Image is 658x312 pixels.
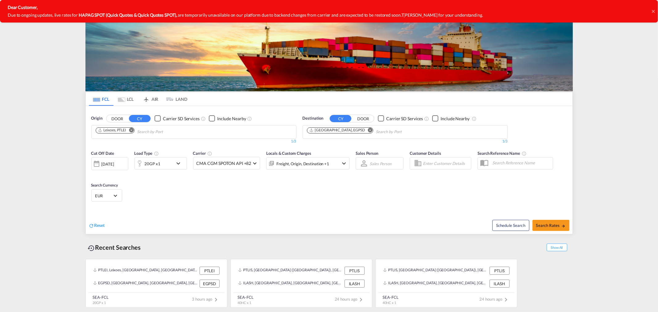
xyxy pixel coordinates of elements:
md-icon: Unchecked: Search for CY (Container Yard) services for all selected carriers.Checked : Search for... [201,116,206,121]
div: PTLIS, Lisbon (Lisboa), Portugal, Southern Europe, Europe [238,267,343,275]
button: Search Ratesicon-arrow-right [532,220,569,231]
span: Locals & Custom Charges [266,151,311,156]
span: EUR [95,193,113,199]
input: Chips input. [376,127,434,137]
input: Search Reference Name [489,158,553,167]
md-icon: Unchecked: Ignores neighbouring ports when fetching rates.Checked : Includes neighbouring ports w... [472,116,477,121]
div: PTLIS [345,267,365,275]
md-checkbox: Checkbox No Ink [209,115,246,122]
span: Customer Details [410,151,441,156]
md-checkbox: Checkbox No Ink [155,115,200,122]
div: PTLEI [200,267,220,275]
span: Load Type [134,151,159,156]
div: ILASH [490,280,510,288]
div: 20GP x1icon-chevron-down [134,157,187,170]
md-datepicker: Select [91,170,96,178]
div: Press delete to remove this chip. [98,128,128,133]
div: ILASH [345,280,365,288]
div: Carrier SD Services [163,116,200,122]
span: CMA CGM SPOTON API +82 [197,160,251,166]
md-icon: icon-chevron-right [358,296,365,303]
md-icon: icon-chevron-right [213,296,220,303]
div: 1/3 [303,139,508,144]
div: Freight Origin Destination Factory Stuffing [276,159,329,168]
md-icon: icon-airplane [143,96,150,100]
md-icon: icon-backup-restore [88,244,95,252]
md-icon: icon-chevron-down [340,160,348,167]
div: Freight Origin Destination Factory Stuffingicon-chevron-down [266,157,350,170]
div: [DATE] [91,157,128,170]
md-icon: icon-refresh [89,223,94,228]
div: Include Nearby [217,116,246,122]
div: OriginDOOR CY Checkbox No InkUnchecked: Search for CY (Container Yard) services for all selected ... [86,106,573,234]
span: Show All [547,244,567,251]
md-tab-item: LAND [163,92,188,106]
div: 1/3 [91,139,296,144]
div: ILASH, Ashdod, Israel, Levante, Middle East [383,280,488,288]
recent-search-card: PTLIS, [GEOGRAPHIC_DATA] ([GEOGRAPHIC_DATA]), [GEOGRAPHIC_DATA], [GEOGRAPHIC_DATA], [GEOGRAPHIC_D... [230,259,372,308]
span: 3 hours ago [192,297,220,302]
span: Destination [303,115,324,121]
span: Carrier [193,151,212,156]
div: Carrier SD Services [386,116,423,122]
md-icon: Unchecked: Search for CY (Container Yard) services for all selected carriers.Checked : Search for... [424,116,429,121]
md-tab-item: AIR [138,92,163,106]
button: Note: By default Schedule search will only considerorigin ports, destination ports and cut off da... [492,220,529,231]
button: CY [129,115,151,122]
input: Chips input. [137,127,196,137]
button: DOOR [106,115,128,122]
span: Reset [94,223,105,228]
span: 40HC x 1 [383,301,396,305]
div: ILASH, Ashdod, Israel, Levante, Middle East [238,280,343,288]
div: SEA-FCL [238,294,254,300]
md-checkbox: Checkbox No Ink [432,115,470,122]
span: Search Reference Name [478,151,527,156]
md-tab-item: FCL [89,92,114,106]
input: Enter Customer Details [423,159,469,168]
span: 24 hours ago [480,297,510,302]
span: Sales Person [356,151,378,156]
span: Search Rates [536,223,566,228]
md-chips-wrap: Chips container. Use arrow keys to select chips. [95,125,198,137]
span: 40HC x 1 [238,301,251,305]
div: Press delete to remove this chip. [309,128,366,133]
recent-search-card: PTLEI, Leixoes, [GEOGRAPHIC_DATA], [GEOGRAPHIC_DATA], [GEOGRAPHIC_DATA] PTLEIEGPSD, [GEOGRAPHIC_D... [85,259,227,308]
md-icon: The selected Trucker/Carrierwill be displayed in the rate results If the rates are from another f... [207,151,212,156]
md-icon: icon-chevron-down [175,160,185,167]
md-icon: icon-chevron-right [503,296,510,303]
md-icon: Your search will be saved by the below given name [522,151,527,156]
div: PTLIS [490,267,510,275]
div: EGPSD, Port Said, Egypt, Northern Africa, Africa [93,280,198,288]
div: Port Said, EGPSD [309,128,365,133]
div: icon-refreshReset [89,222,105,229]
md-icon: icon-information-outline [154,151,159,156]
button: DOOR [352,115,374,122]
span: 20GP x 1 [93,301,106,305]
md-icon: icon-arrow-right [561,224,565,228]
md-chips-wrap: Chips container. Use arrow keys to select chips. [306,125,437,137]
div: [DATE] [101,161,114,167]
div: PTLEI, Leixoes, Portugal, Southern Europe, Europe [93,267,198,275]
img: LCL+%26+FCL+BACKGROUND.png [85,20,573,91]
button: Remove [364,128,373,134]
md-pagination-wrapper: Use the left and right arrow keys to navigate between tabs [89,92,188,106]
div: Leixoes, PTLEI [98,128,126,133]
span: Search Currency [91,183,118,187]
md-icon: Unchecked: Ignores neighbouring ports when fetching rates.Checked : Includes neighbouring ports w... [247,116,252,121]
span: 24 hours ago [335,297,365,302]
md-tab-item: LCL [114,92,138,106]
md-select: Select Currency: € EUREuro [95,191,119,200]
recent-search-card: PTLIS, [GEOGRAPHIC_DATA] ([GEOGRAPHIC_DATA]), [GEOGRAPHIC_DATA], [GEOGRAPHIC_DATA], [GEOGRAPHIC_D... [375,259,517,308]
div: SEA-FCL [383,294,399,300]
div: EGPSD [200,280,220,288]
div: Include Nearby [441,116,470,122]
md-checkbox: Checkbox No Ink [378,115,423,122]
md-select: Sales Person [369,159,392,168]
div: 20GP x1 [145,159,160,168]
div: SEA-FCL [93,294,109,300]
button: CY [330,115,351,122]
span: Cut Off Date [91,151,114,156]
span: Origin [91,115,102,121]
div: PTLIS, Lisbon (Lisboa), Portugal, Southern Europe, Europe [383,267,488,275]
button: Remove [125,128,134,134]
